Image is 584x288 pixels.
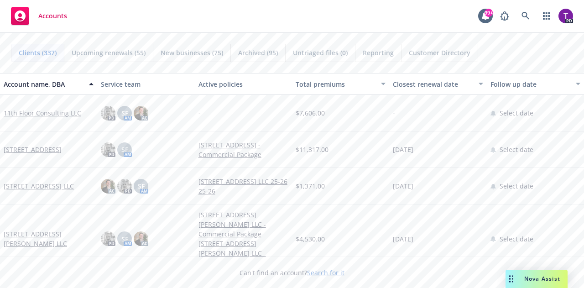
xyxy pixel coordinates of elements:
[537,7,556,25] a: Switch app
[198,108,201,118] span: -
[121,145,128,154] span: SF
[296,234,325,244] span: $4,530.00
[500,145,533,154] span: Select date
[4,229,94,248] a: [STREET_ADDRESS][PERSON_NAME] LLC
[101,106,115,120] img: photo
[101,142,115,157] img: photo
[506,270,568,288] button: Nova Assist
[524,275,560,283] span: Nova Assist
[409,48,470,58] span: Customer Directory
[363,48,394,58] span: Reporting
[198,239,288,267] a: [STREET_ADDRESS][PERSON_NAME] LLC - Commercial Umbrella
[558,9,573,23] img: photo
[240,268,344,278] span: Can't find an account?
[292,73,389,95] button: Total premiums
[500,234,533,244] span: Select date
[4,108,81,118] a: 11th Floor Consulting LLC
[101,231,115,246] img: photo
[72,48,146,58] span: Upcoming renewals (55)
[198,177,288,186] a: [STREET_ADDRESS] LLC 25-26
[487,73,584,95] button: Follow up date
[393,145,413,154] span: [DATE]
[393,181,413,191] span: [DATE]
[296,145,328,154] span: $11,317.00
[490,79,570,89] div: Follow up date
[389,73,486,95] button: Closest renewal date
[4,79,83,89] div: Account name, DBA
[198,186,288,196] a: 25-26
[101,179,115,194] img: photo
[393,79,473,89] div: Closest renewal date
[4,181,74,191] a: [STREET_ADDRESS] LLC
[393,108,395,118] span: -
[500,181,533,191] span: Select date
[238,48,278,58] span: Archived (95)
[38,12,67,20] span: Accounts
[134,231,148,246] img: photo
[393,234,413,244] span: [DATE]
[198,79,288,89] div: Active policies
[296,181,325,191] span: $1,371.00
[198,210,288,239] a: [STREET_ADDRESS][PERSON_NAME] LLC - Commercial Package
[161,48,223,58] span: New businesses (75)
[506,270,517,288] div: Drag to move
[101,79,191,89] div: Service team
[198,140,288,159] a: [STREET_ADDRESS] - Commercial Package
[121,234,128,244] span: SF
[134,106,148,120] img: photo
[293,48,348,58] span: Untriaged files (0)
[485,9,493,17] div: 99+
[4,145,62,154] a: [STREET_ADDRESS]
[500,108,533,118] span: Select date
[495,7,514,25] a: Report a Bug
[7,3,71,29] a: Accounts
[195,73,292,95] button: Active policies
[296,79,375,89] div: Total premiums
[138,181,145,191] span: SF
[307,268,344,277] a: Search for it
[121,108,128,118] span: SF
[97,73,194,95] button: Service team
[19,48,57,58] span: Clients (337)
[117,179,132,194] img: photo
[296,108,325,118] span: $7,606.00
[516,7,535,25] a: Search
